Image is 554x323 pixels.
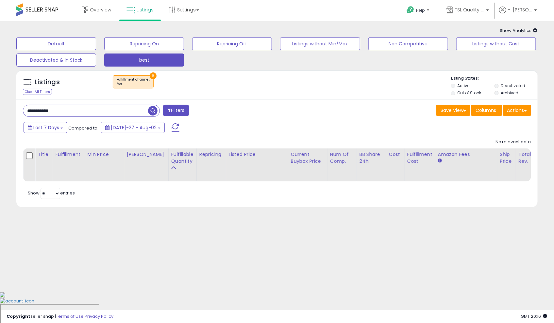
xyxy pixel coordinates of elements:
button: × [150,72,157,79]
span: Fulfillment channel : [116,77,150,87]
i: Get Help [406,6,414,14]
h5: Listings [35,78,60,87]
button: [DATE]-27 - Aug-02 [101,122,165,133]
button: Non Competitive [368,37,448,50]
span: [DATE]-27 - Aug-02 [111,124,157,131]
label: Archived [501,90,518,96]
button: Listings without Cost [456,37,536,50]
button: Repricing On [104,37,184,50]
div: [PERSON_NAME] [127,151,166,158]
div: Ship Price [500,151,513,165]
div: Amazon Fees [438,151,495,158]
div: Current Buybox Price [291,151,325,165]
div: BB Share 24h. [360,151,383,165]
label: Out of Stock [457,90,481,96]
button: Default [16,37,96,50]
span: Hi [PERSON_NAME] [508,7,532,13]
div: Fulfillment Cost [407,151,432,165]
div: Listed Price [229,151,285,158]
span: Show Analytics [500,27,538,34]
div: Repricing [199,151,223,158]
div: Cost [389,151,402,158]
a: Help [401,1,436,21]
div: Title [38,151,50,158]
button: Filters [163,105,189,116]
span: TSL Quality Products [455,7,484,13]
span: Listings [137,7,154,13]
span: Last 7 Days [33,124,59,131]
button: Columns [471,105,502,116]
p: Listing States: [451,75,538,82]
button: Actions [503,105,531,116]
div: fba [116,82,150,86]
div: Min Price [88,151,121,158]
button: Deactivated & In Stock [16,54,96,67]
div: Num of Comp. [330,151,354,165]
span: Columns [476,107,496,114]
div: Fulfillment [55,151,82,158]
span: Compared to: [68,125,98,131]
button: Listings without Min/Max [280,37,360,50]
span: Show: entries [28,190,75,196]
button: Last 7 Days [24,122,67,133]
div: Clear All Filters [23,89,52,95]
div: Total Rev. [519,151,543,165]
div: Fulfillable Quantity [171,151,194,165]
small: Amazon Fees. [438,158,442,164]
button: Repricing Off [192,37,272,50]
button: best [104,54,184,67]
span: Help [416,8,425,13]
button: Save View [436,105,470,116]
label: Active [457,83,469,88]
div: No relevant data [495,139,531,145]
span: Overview [90,7,111,13]
label: Deactivated [501,83,525,88]
a: Hi [PERSON_NAME] [499,7,537,21]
